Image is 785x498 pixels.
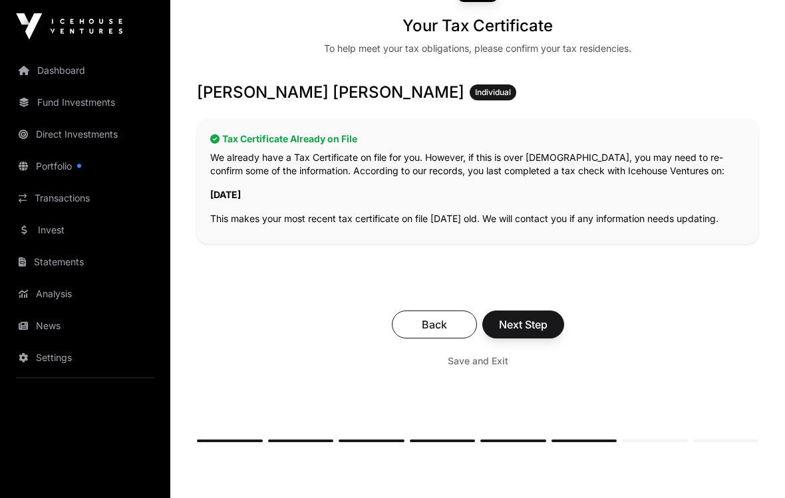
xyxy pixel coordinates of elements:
[408,317,460,333] span: Back
[11,215,160,245] a: Invest
[210,152,745,178] p: We already have a Tax Certificate on file for you. However, if this is over [DEMOGRAPHIC_DATA], y...
[16,13,122,40] img: Icehouse Ventures Logo
[11,88,160,117] a: Fund Investments
[392,311,477,339] button: Back
[324,43,631,56] div: To help meet your tax obligations, please confirm your tax residencies.
[11,279,160,309] a: Analysis
[11,311,160,340] a: News
[210,213,745,226] p: This makes your most recent tax certificate on file [DATE] old. We will contact you if any inform...
[482,311,564,339] button: Next Step
[210,133,745,146] h2: Tax Certificate Already on File
[448,355,508,368] span: Save and Exit
[11,152,160,181] a: Portfolio
[197,82,758,104] h3: [PERSON_NAME] [PERSON_NAME]
[11,343,160,372] a: Settings
[718,434,785,498] iframe: Chat Widget
[499,317,548,333] span: Next Step
[210,189,745,202] p: [DATE]
[11,120,160,149] a: Direct Investments
[475,88,511,98] span: Individual
[11,56,160,85] a: Dashboard
[402,16,553,37] h1: Your Tax Certificate
[11,247,160,277] a: Statements
[11,184,160,213] a: Transactions
[432,350,524,374] button: Save and Exit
